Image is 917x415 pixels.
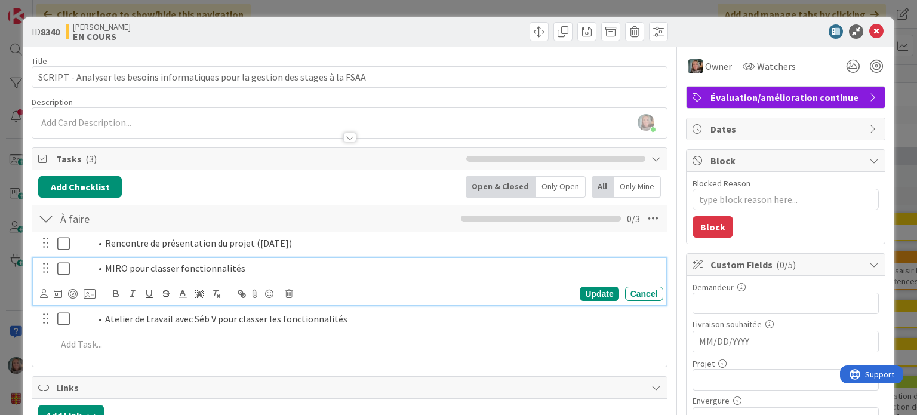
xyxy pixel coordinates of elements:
[32,56,47,66] label: Title
[32,97,73,107] span: Description
[56,152,460,166] span: Tasks
[693,178,750,189] label: Blocked Reason
[688,59,703,73] img: SP
[41,26,60,38] b: 8340
[699,331,872,352] input: MM/DD/YYYY
[592,176,614,198] div: All
[614,176,661,198] div: Only Mine
[776,259,796,270] span: ( 0/5 )
[693,282,734,293] label: Demandeur
[710,257,863,272] span: Custom Fields
[73,32,131,41] b: EN COURS
[757,59,796,73] span: Watchers
[693,396,879,405] div: Envergure
[693,320,879,328] div: Livraison souhaitée
[580,287,618,301] div: Update
[85,153,97,165] span: ( 3 )
[56,208,325,229] input: Add Checklist...
[693,358,715,369] label: Projet
[56,380,645,395] span: Links
[625,287,663,301] div: Cancel
[32,66,667,88] input: type card name here...
[25,2,54,16] span: Support
[32,24,60,39] span: ID
[73,22,131,32] span: [PERSON_NAME]
[705,59,732,73] span: Owner
[91,236,658,250] li: Rencontre de présentation du projet ([DATE])
[638,114,654,131] img: pF3T7KHogI34zmrjy01GayrrelG2yDT7.jpg
[627,211,640,226] span: 0 / 3
[710,90,863,104] span: Évaluation/amélioration continue
[91,312,658,326] li: Atelier de travail avec Séb V pour classer les fonctionnalités
[693,216,733,238] button: Block
[710,122,863,136] span: Dates
[466,176,536,198] div: Open & Closed
[91,262,658,275] li: MIRO pour classer fonctionnalités
[710,153,863,168] span: Block
[38,176,122,198] button: Add Checklist
[536,176,586,198] div: Only Open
